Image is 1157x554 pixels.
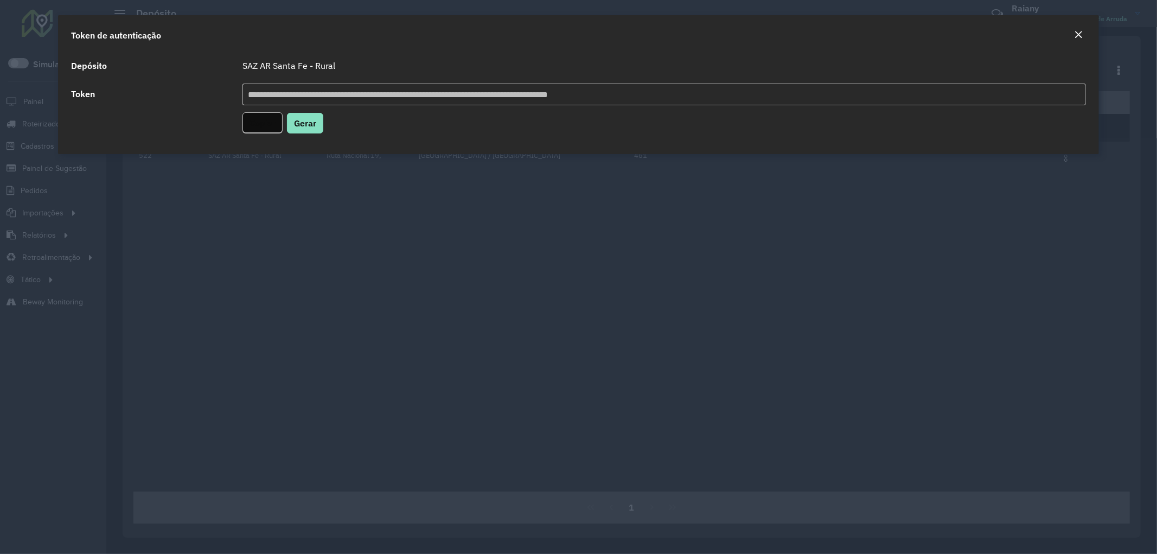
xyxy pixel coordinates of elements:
[236,55,1093,76] div: SAZ AR Santa Fe - Rural
[65,84,236,105] label: Token
[65,55,236,76] label: Depósito
[294,118,316,129] span: Gerar
[1074,30,1083,39] em: Fechar
[287,113,323,133] button: Gerar
[242,112,283,133] button: Copiar
[71,29,161,42] h4: Token de autenticação
[1071,28,1086,42] button: Close
[250,117,276,128] span: Copiar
